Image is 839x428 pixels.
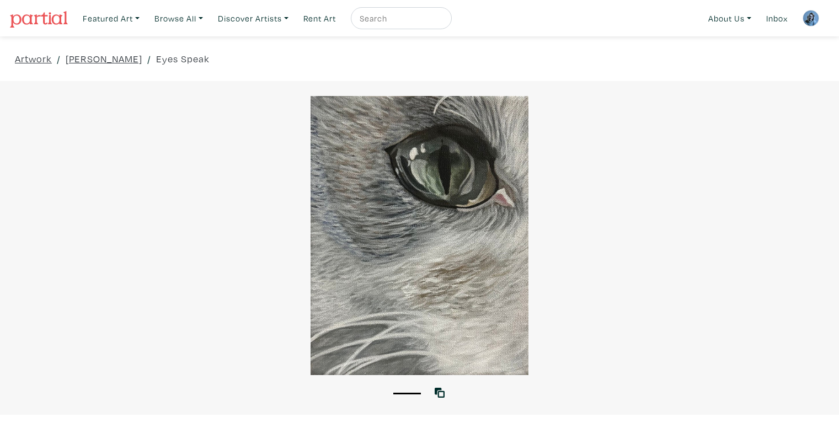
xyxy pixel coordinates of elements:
[393,393,421,394] button: 1 of 1
[78,7,145,30] a: Featured Art
[359,12,441,25] input: Search
[298,7,341,30] a: Rent Art
[803,10,819,26] img: phpThumb.php
[15,51,52,66] a: Artwork
[761,7,793,30] a: Inbox
[156,51,210,66] a: Eyes Speak
[147,51,151,66] span: /
[149,7,208,30] a: Browse All
[57,51,61,66] span: /
[66,51,142,66] a: [PERSON_NAME]
[703,7,756,30] a: About Us
[213,7,293,30] a: Discover Artists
